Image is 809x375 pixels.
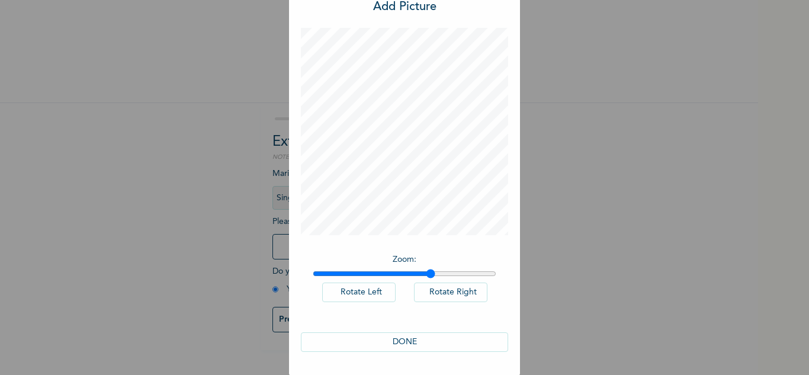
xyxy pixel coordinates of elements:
[313,254,496,266] p: Zoom :
[322,283,396,302] button: Rotate Left
[272,217,486,265] span: Please add a recent Passport Photograph
[414,283,487,302] button: Rotate Right
[301,332,508,352] button: DONE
